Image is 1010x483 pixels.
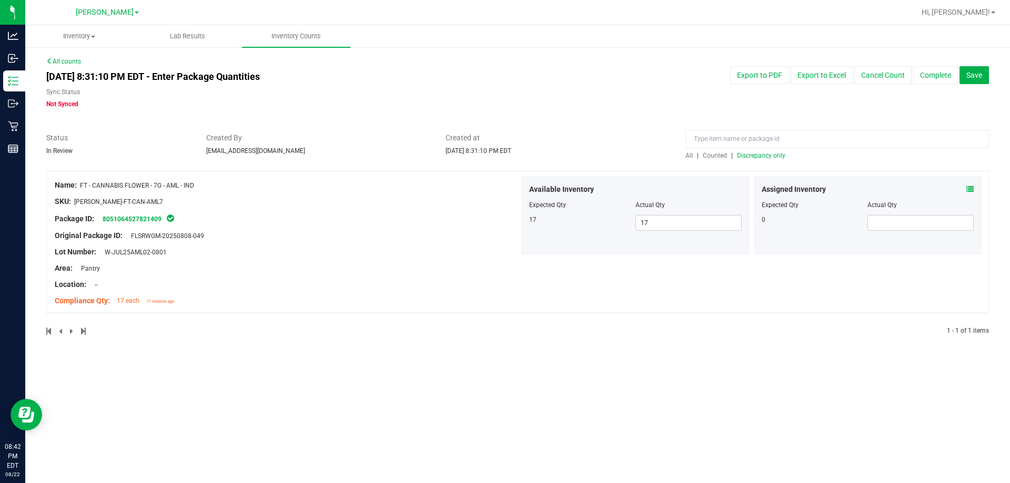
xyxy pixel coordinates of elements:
span: In Sync [166,213,175,223]
a: All counts [46,58,81,65]
span: W-JUL25AML02-0801 [99,249,167,256]
span: Counted [703,152,727,159]
span: Save [966,71,982,79]
a: Discrepancy only [734,152,785,159]
span: [DATE] 8:31:10 PM EDT [446,147,511,155]
span: Compliance Qty: [55,296,110,305]
div: Expected Qty [762,200,868,210]
span: [PERSON_NAME] [76,8,134,17]
button: Export to Excel [791,66,853,84]
span: Hi, [PERSON_NAME]! [922,8,990,16]
div: 0 [762,215,868,224]
span: Move to first page [46,327,53,335]
span: Location: [55,280,86,289]
label: Sync Status [46,87,80,97]
span: [PERSON_NAME]-FT-CAN-AML7 [74,198,163,205]
inline-svg: Retail [8,121,18,131]
span: In Review [46,147,73,155]
span: Inventory Counts [257,32,335,41]
button: Cancel Count [854,66,912,84]
inline-svg: Inbound [8,53,18,64]
p: 08:42 PM EDT [5,442,21,470]
span: 11 minutes ago [146,299,174,304]
button: Save [959,66,989,84]
span: -- [89,281,98,289]
span: FLSRWGM-20250808-049 [126,232,204,240]
span: Expected Qty [529,201,566,209]
input: Type item name or package id [685,130,989,148]
a: Inventory [25,25,134,47]
a: Counted [700,152,731,159]
inline-svg: Analytics [8,30,18,41]
span: Pantry [76,265,100,272]
span: Assigned Inventory [762,184,826,195]
span: Lot Number: [55,248,96,256]
span: SKU: [55,197,71,205]
button: Complete [913,66,958,84]
div: Actual Qty [867,200,974,210]
span: Next [70,327,75,335]
p: 08/22 [5,470,21,478]
span: Original Package ID: [55,231,123,240]
button: Export to PDF [730,66,789,84]
a: All [685,152,697,159]
a: Lab Results [134,25,242,47]
span: Inventory [26,32,133,41]
span: FT - CANNABIS FLOWER - 7G - AML - IND [80,182,194,189]
span: Created at [446,132,670,143]
span: Area: [55,264,73,272]
span: Name: [55,181,77,189]
span: [EMAIL_ADDRESS][DOMAIN_NAME] [206,147,305,155]
span: | [731,152,733,159]
span: 1 - 1 of 1 items [947,327,989,334]
span: Move to last page [81,327,86,335]
span: 17 [529,216,537,223]
span: All [685,152,693,159]
span: 17 each [117,297,139,304]
inline-svg: Reports [8,143,18,154]
span: Package ID: [55,214,94,223]
a: Inventory Counts [242,25,350,47]
inline-svg: Outbound [8,98,18,109]
a: 8051064527821409 [103,215,161,223]
iframe: Resource center [11,399,42,430]
span: Created By [206,132,430,143]
span: Status [46,132,190,143]
h4: [DATE] 8:31:10 PM EDT - Enter Package Quantities [46,71,590,82]
span: Not Synced [46,100,78,108]
span: Actual Qty [635,201,665,209]
span: Available Inventory [529,184,594,195]
span: Lab Results [156,32,219,41]
span: Previous [59,327,64,335]
input: 17 [636,215,741,230]
inline-svg: Inventory [8,76,18,86]
span: | [697,152,699,159]
span: Discrepancy only [737,152,785,159]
